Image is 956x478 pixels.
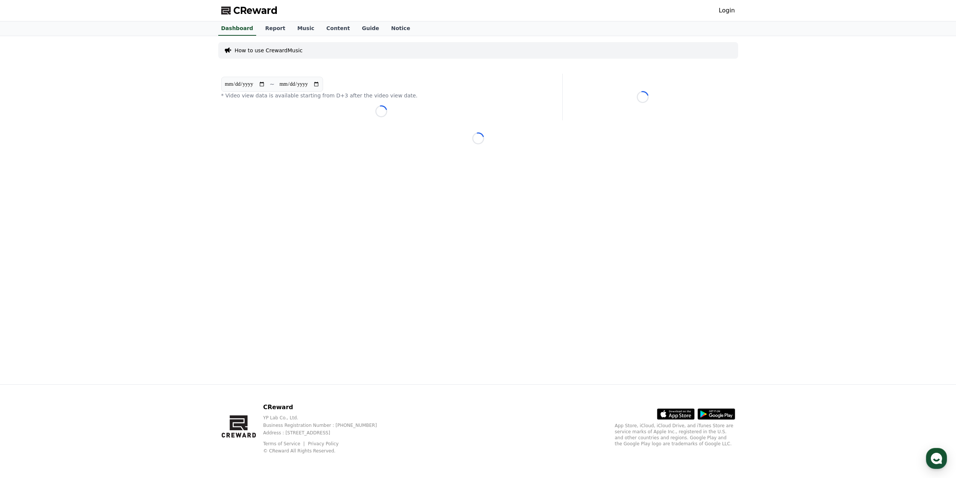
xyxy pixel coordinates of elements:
p: YP Lab Co., Ltd. [263,415,389,421]
a: CReward [221,5,278,17]
a: Notice [385,21,416,36]
a: Report [259,21,291,36]
a: Content [320,21,356,36]
a: Terms of Service [263,441,306,446]
p: * Video view data is available starting from D+3 after the video view date. [221,92,541,99]
p: CReward [263,403,389,412]
p: ~ [270,80,275,89]
p: App Store, iCloud, iCloud Drive, and iTunes Store are service marks of Apple Inc., registered in ... [615,423,735,447]
a: Dashboard [218,21,256,36]
a: How to use CrewardMusic [235,47,303,54]
p: © CReward All Rights Reserved. [263,448,389,454]
p: Address : [STREET_ADDRESS] [263,430,389,436]
a: Privacy Policy [308,441,339,446]
span: CReward [233,5,278,17]
p: Business Registration Number : [PHONE_NUMBER] [263,422,389,428]
a: Guide [356,21,385,36]
a: Music [291,21,320,36]
a: Login [719,6,735,15]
